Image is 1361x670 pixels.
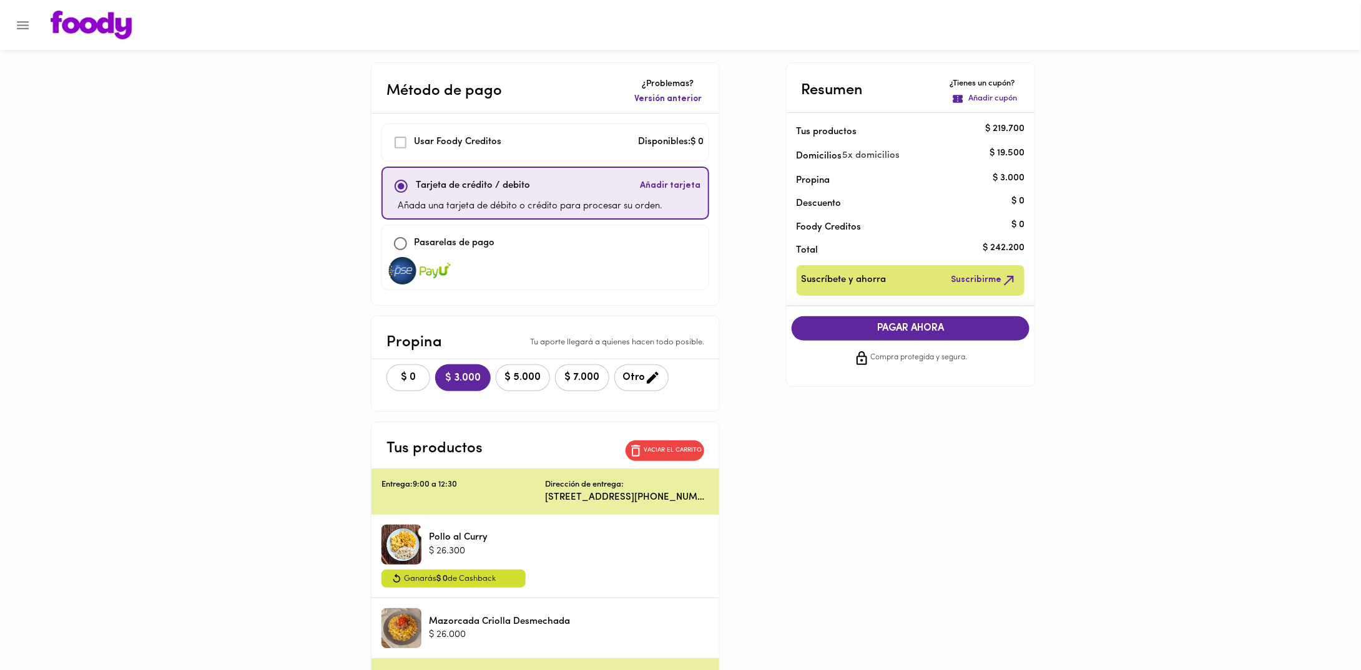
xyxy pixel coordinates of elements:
[1011,218,1024,231] p: $ 0
[504,372,542,384] span: $ 5.000
[950,90,1020,107] button: Añadir cupón
[797,174,1005,187] p: Propina
[51,11,132,39] img: logo.png
[951,273,1017,288] span: Suscribirme
[983,241,1024,255] p: $ 242.200
[395,372,422,384] span: $ 0
[797,125,1005,138] p: Tus productos
[546,491,710,504] p: [STREET_ADDRESS][PHONE_NUMBER] Dejar en la casa 6
[843,148,900,164] span: 5 x domicilios
[950,78,1020,90] p: ¿Tienes un cupón?
[990,147,1024,160] p: $ 19.500
[634,93,702,105] span: Versión anterior
[7,10,38,41] button: Menu
[435,364,491,391] button: $ 3.000
[530,337,704,349] p: Tu aporte llegará a quienes hacen todo posible.
[1011,195,1024,208] p: $ 0
[797,197,842,210] p: Descuento
[381,608,421,648] div: Mazorcada Criolla Desmechada
[414,135,501,150] p: Usar Foody Creditos
[632,78,704,90] p: ¿Problemas?
[797,244,1005,257] p: Total
[640,180,700,192] span: Añadir tarjeta
[416,179,530,193] p: Tarjeta de crédito / debito
[398,200,662,214] p: Añada una tarjeta de débito o crédito para procesar su orden.
[802,273,887,288] span: Suscríbete y ahorra
[555,364,609,391] button: $ 7.000
[871,352,968,364] span: Compra protegida y segura.
[381,479,546,491] p: Entrega: 9:00 a 12:30
[993,172,1024,185] p: $ 3.000
[792,316,1030,341] button: PAGAR AHORA
[638,135,704,150] p: Disponibles: $ 0
[546,479,624,491] p: Dirección de entrega:
[429,545,488,558] p: $ 26.300
[968,93,1017,105] p: Añadir cupón
[626,440,704,461] button: Vaciar el carrito
[387,257,418,284] img: visa
[381,525,421,565] div: Pollo al Curry
[386,437,483,460] p: Tus productos
[644,446,702,455] p: Vaciar el carrito
[637,173,703,200] button: Añadir tarjeta
[632,90,704,108] button: Versión anterior
[563,372,601,384] span: $ 7.000
[386,364,430,391] button: $ 0
[802,79,863,102] p: Resumen
[445,372,481,384] span: $ 3.000
[804,323,1018,334] span: PAGAR AHORA
[420,257,451,284] img: visa
[386,331,442,354] p: Propina
[429,628,570,641] p: $ 26.000
[985,123,1024,136] p: $ 219.700
[429,531,488,544] p: Pollo al Curry
[797,150,842,163] p: Domicilios
[436,575,448,583] span: $ 0
[386,80,502,102] p: Método de pago
[429,615,570,628] p: Mazorcada Criolla Desmechada
[414,236,494,251] p: Pasarelas de pago
[948,270,1020,291] button: Suscribirme
[1289,598,1349,658] iframe: Messagebird Livechat Widget
[404,572,496,586] span: Ganarás de Cashback
[614,364,669,391] button: Otro
[797,221,1005,234] p: Foody Creditos
[622,370,661,386] span: Otro
[496,364,550,391] button: $ 5.000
